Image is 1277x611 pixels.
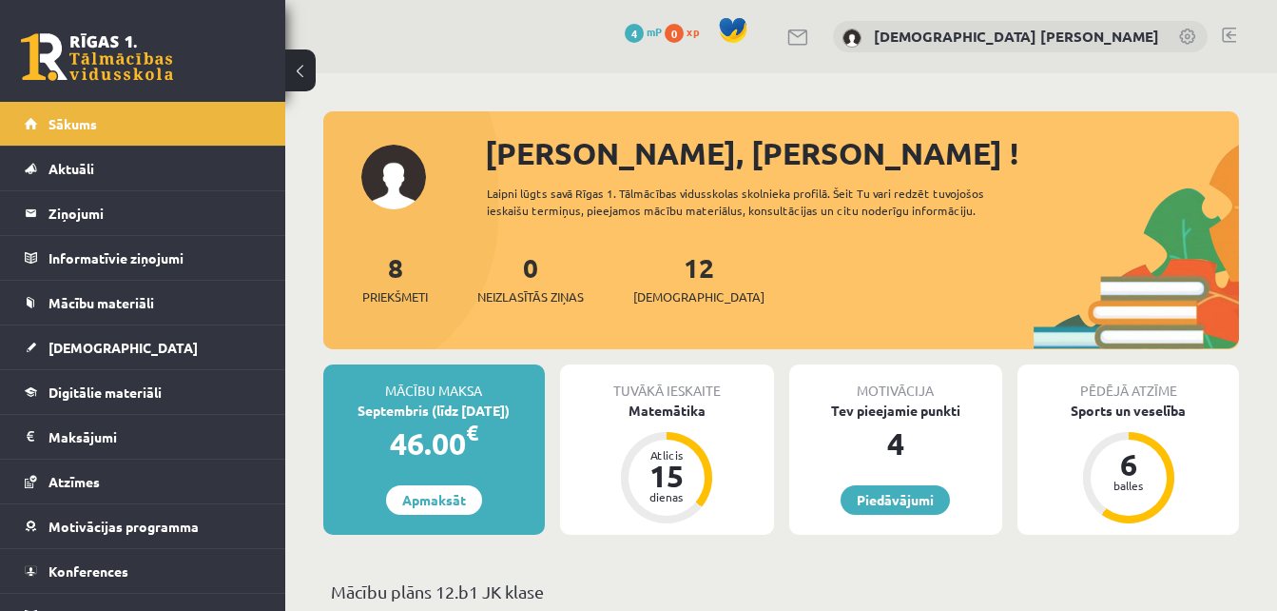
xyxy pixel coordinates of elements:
[48,339,198,356] span: [DEMOGRAPHIC_DATA]
[633,250,764,306] a: 12[DEMOGRAPHIC_DATA]
[485,130,1239,176] div: [PERSON_NAME], [PERSON_NAME] !
[386,485,482,515] a: Apmaksāt
[323,401,545,421] div: Septembris (līdz [DATE])
[48,473,100,490] span: Atzīmes
[25,102,261,146] a: Sākums
[48,191,261,235] legend: Ziņojumi
[789,365,1003,401] div: Motivācija
[48,294,154,311] span: Mācību materiāli
[1017,401,1239,526] a: Sports un veselība 6 balles
[48,518,199,535] span: Motivācijas programma
[21,33,173,81] a: Rīgas 1. Tālmācības vidusskola
[25,236,261,280] a: Informatīvie ziņojumi
[25,460,261,503] a: Atzīmes
[25,370,261,414] a: Digitālie materiāli
[25,147,261,190] a: Aktuāli
[466,419,478,446] span: €
[789,401,1003,421] div: Tev pieejamie punkti
[25,191,261,235] a: Ziņojumi
[362,287,428,306] span: Priekšmeti
[638,461,695,491] div: 15
[48,236,261,280] legend: Informatīvie ziņojumi
[665,24,708,39] a: 0 xp
[687,24,699,39] span: xp
[48,415,261,459] legend: Maksājumi
[842,29,861,48] img: Kristiāna Daniela Freimane
[633,287,764,306] span: [DEMOGRAPHIC_DATA]
[1017,365,1239,401] div: Pēdējā atzīme
[647,24,662,39] span: mP
[487,185,1036,219] div: Laipni lūgts savā Rīgas 1. Tālmācības vidusskolas skolnieka profilā. Šeit Tu vari redzēt tuvojošo...
[665,24,684,43] span: 0
[638,449,695,461] div: Atlicis
[25,281,261,325] a: Mācību materiāli
[625,24,644,43] span: 4
[323,421,545,466] div: 46.00
[874,27,1159,46] a: [DEMOGRAPHIC_DATA] [PERSON_NAME]
[841,485,950,515] a: Piedāvājumi
[323,365,545,401] div: Mācību maksa
[331,579,1231,604] p: Mācību plāns 12.b1 JK klase
[1017,401,1239,421] div: Sports un veselība
[25,325,261,369] a: [DEMOGRAPHIC_DATA]
[560,401,774,526] a: Matemātika Atlicis 15 dienas
[48,115,97,132] span: Sākums
[625,24,662,39] a: 4 mP
[25,415,261,459] a: Maksājumi
[477,250,584,306] a: 0Neizlasītās ziņas
[638,491,695,503] div: dienas
[477,287,584,306] span: Neizlasītās ziņas
[560,365,774,401] div: Tuvākā ieskaite
[789,421,1003,466] div: 4
[560,401,774,421] div: Matemātika
[25,549,261,593] a: Konferences
[48,384,162,401] span: Digitālie materiāli
[25,504,261,548] a: Motivācijas programma
[362,250,428,306] a: 8Priekšmeti
[1100,449,1157,480] div: 6
[48,160,94,177] span: Aktuāli
[1100,480,1157,491] div: balles
[48,562,128,580] span: Konferences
